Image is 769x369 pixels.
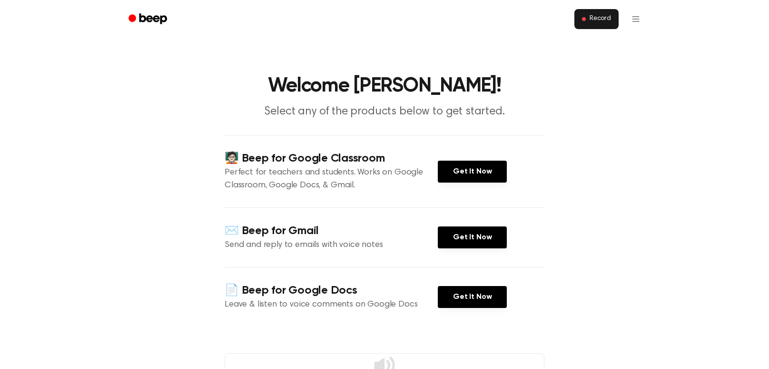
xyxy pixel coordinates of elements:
[122,10,176,29] a: Beep
[574,9,619,29] button: Record
[438,286,507,308] a: Get It Now
[590,15,611,23] span: Record
[225,151,438,166] h4: 🧑🏻‍🏫 Beep for Google Classroom
[225,239,438,252] p: Send and reply to emails with voice notes
[225,298,438,311] p: Leave & listen to voice comments on Google Docs
[624,8,647,31] button: Open menu
[141,76,628,96] h1: Welcome [PERSON_NAME]!
[202,104,567,120] p: Select any of the products below to get started.
[438,226,507,248] a: Get It Now
[225,223,438,239] h4: ✉️ Beep for Gmail
[225,283,438,298] h4: 📄 Beep for Google Docs
[438,161,507,183] a: Get It Now
[225,166,438,192] p: Perfect for teachers and students. Works on Google Classroom, Google Docs, & Gmail.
